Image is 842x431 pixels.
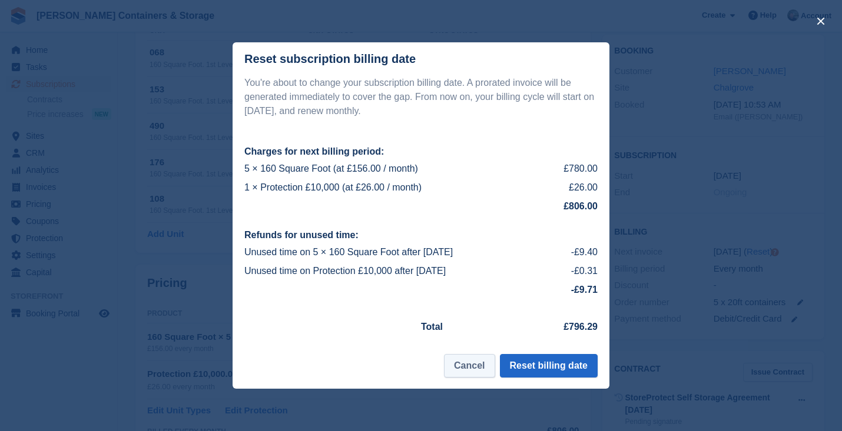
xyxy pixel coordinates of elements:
strong: £806.00 [563,201,598,211]
h2: Charges for next billing period: [244,146,598,157]
td: 5 × 160 Square Foot (at £156.00 / month) [244,159,541,178]
strong: £796.29 [563,322,598,332]
button: Reset billing date [500,354,598,377]
td: Unused time on 5 × 160 Square Foot after [DATE] [244,243,558,262]
td: -£0.31 [558,262,598,280]
td: £26.00 [541,178,598,197]
button: Cancel [444,354,495,377]
h2: Refunds for unused time: [244,230,598,240]
p: You're about to change your subscription billing date. A prorated invoice will be generated immed... [244,76,598,118]
button: close [811,12,830,31]
strong: -£9.71 [571,285,598,295]
td: Unused time on Protection £10,000 after [DATE] [244,262,558,280]
td: -£9.40 [558,243,598,262]
div: Reset subscription billing date [244,52,416,66]
strong: Total [421,322,443,332]
td: 1 × Protection £10,000 (at £26.00 / month) [244,178,541,197]
td: £780.00 [541,159,598,178]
